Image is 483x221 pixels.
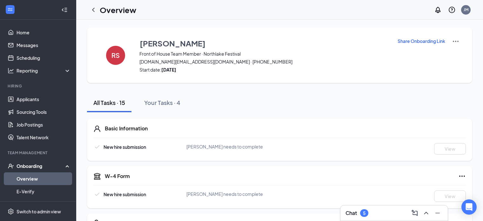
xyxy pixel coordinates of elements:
svg: User [93,125,101,133]
svg: UserCheck [8,163,14,169]
svg: ChevronLeft [90,6,97,14]
button: Share Onboarding Link [397,38,446,45]
span: [PERSON_NAME] needs to complete [186,191,263,197]
h5: W-4 Form [105,173,130,180]
button: Minimize [433,208,443,218]
button: RS [100,38,131,73]
a: Messages [17,39,71,52]
svg: Ellipses [458,172,466,180]
span: [PERSON_NAME] needs to complete [186,144,263,149]
svg: Settings [8,208,14,215]
div: Hiring [8,83,70,89]
button: View [434,143,466,155]
svg: Collapse [61,7,68,13]
span: New hire submission [104,191,146,197]
span: New hire submission [104,144,146,150]
a: Onboarding Documents [17,198,71,211]
button: ComposeMessage [410,208,420,218]
svg: Minimize [434,209,441,217]
svg: Notifications [434,6,442,14]
div: 5 [363,211,366,216]
div: Onboarding [17,163,65,169]
button: View [434,190,466,202]
a: Job Postings [17,118,71,131]
svg: QuestionInfo [448,6,456,14]
img: More Actions [452,38,460,45]
button: [PERSON_NAME] [139,38,389,49]
div: JM [464,7,468,12]
svg: WorkstreamLogo [7,6,13,13]
h3: Chat [345,210,357,217]
a: Talent Network [17,131,71,144]
h3: [PERSON_NAME] [140,38,205,49]
h1: Overview [100,4,136,15]
span: [DOMAIN_NAME][EMAIL_ADDRESS][DOMAIN_NAME] · [PHONE_NUMBER] [139,59,389,65]
a: Scheduling [17,52,71,64]
a: Applicants [17,93,71,106]
a: Overview [17,172,71,185]
span: Start date: [139,66,389,73]
div: Team Management [8,150,70,155]
div: Switch to admin view [17,208,61,215]
strong: [DATE] [161,67,176,73]
svg: Checkmark [93,143,101,151]
div: Open Intercom Messenger [461,199,477,215]
a: Home [17,26,71,39]
svg: ChevronUp [422,209,430,217]
svg: Checkmark [93,190,101,198]
div: Your Tasks · 4 [144,99,180,107]
div: Reporting [17,67,71,74]
svg: ComposeMessage [411,209,419,217]
a: Sourcing Tools [17,106,71,118]
button: ChevronUp [421,208,431,218]
div: All Tasks · 15 [93,99,125,107]
svg: Analysis [8,67,14,74]
span: Front of House Team Member · Northlake Festival [139,51,389,57]
h5: Basic Information [105,125,148,132]
svg: TaxGovernmentIcon [93,172,101,180]
h4: RS [111,53,120,58]
a: E-Verify [17,185,71,198]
